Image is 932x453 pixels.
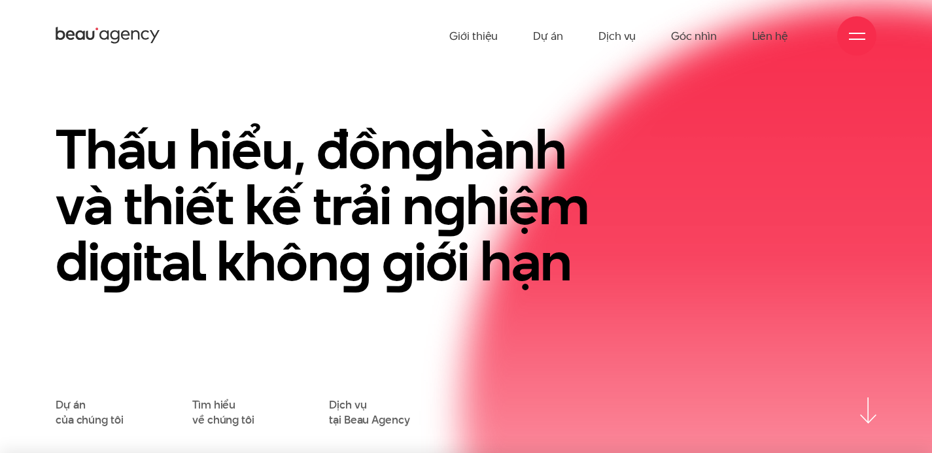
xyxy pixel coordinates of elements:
[434,167,466,243] en: g
[99,223,131,299] en: g
[411,111,443,188] en: g
[192,397,254,427] a: Tìm hiểuvề chúng tôi
[56,122,596,290] h1: Thấu hiểu, đồn hành và thiết kế trải n hiệm di ital khôn iới hạn
[382,223,414,299] en: g
[339,223,371,299] en: g
[329,397,409,427] a: Dịch vụtại Beau Agency
[56,397,123,427] a: Dự áncủa chúng tôi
